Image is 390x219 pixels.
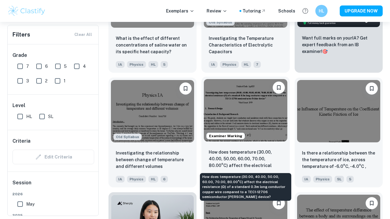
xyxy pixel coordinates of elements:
[315,5,328,17] button: HL
[179,82,192,95] button: Bookmark
[116,176,125,182] span: IA
[166,8,194,14] p: Exemplars
[45,78,48,84] span: 2
[302,176,311,182] span: IA
[278,8,295,14] a: Schools
[335,176,344,182] span: SL
[220,61,239,68] span: Physics
[297,80,380,142] img: Physics IA example thumbnail: Is there a relationship between the the
[12,102,94,109] h6: Level
[207,8,227,14] p: Review
[12,30,30,39] h6: Filters
[200,173,291,201] div: How does temperature (30.00, 40.00, 50.00, 60.00, 70.00, 80.00°C) affect the electrical resistanc...
[318,8,325,14] h6: HL
[83,63,86,70] span: 4
[366,197,378,209] button: Bookmark
[340,5,383,16] button: UPGRADE NOW
[161,176,168,182] span: 6
[302,150,375,170] p: Is there a relationship between the the temperature of ice, across temperature of -6.0°C, -4.0°C ...
[111,80,194,142] img: Physics IA example thumbnail: Investigating the relationship between c
[48,113,53,120] span: SL
[113,134,142,140] div: Starting from the May 2025 session, the Physics IA requirements have changed. It's OK to refer to...
[127,176,146,182] span: Physics
[12,52,94,59] h6: Grade
[243,8,266,14] a: Tutoring
[148,176,158,182] span: HL
[209,149,282,169] p: How does temperature (30.00, 40.00, 50.00, 60.00, 70.00, 80.00°C) affect the electrical resistanc...
[206,19,235,26] span: Old Syllabus
[12,191,94,197] span: 2026
[108,78,197,187] a: Starting from the May 2025 session, the Physics IA requirements have changed. It's OK to refer to...
[26,63,29,70] span: 7
[116,150,189,170] p: Investigating the relationship between change of temperature and different volumes
[127,61,146,68] span: Physics
[161,61,168,68] span: 5
[209,35,282,55] p: Investigating the Temperature Characteristics of Electrolytic Capacitors
[209,61,218,68] span: IA
[26,201,34,207] span: May
[26,78,29,84] span: 3
[253,61,261,68] span: 7
[116,35,189,55] p: What is the effect of different concentrations of saline water on its specific heat capacity?
[12,179,94,191] h6: Session
[201,78,289,187] a: Examiner MarkingBookmark How does temperature (30.00, 40.00, 50.00, 60.00, 70.00, 80.00°C) affect...
[12,137,30,145] h6: Criteria
[148,61,158,68] span: HL
[322,49,328,54] span: 🎯
[206,19,235,26] div: Starting from the May 2025 session, the Physics IA requirements have changed. It's OK to refer to...
[366,82,378,95] button: Bookmark
[300,6,310,16] button: Help and Feedback
[346,176,354,182] span: 5
[26,113,32,120] span: HL
[273,82,285,94] button: Bookmark
[12,150,94,164] div: Criteria filters are unavailable when searching by topic
[273,197,285,209] button: Bookmark
[113,134,142,140] span: Old Syllabus
[207,133,245,139] span: Examiner Marking
[64,63,67,70] span: 5
[302,35,375,55] p: Want full marks on your IA ? Get expert feedback from an IB examiner!
[204,79,287,141] img: Physics IA example thumbnail: How does temperature (30.00, 40.00, 50
[64,78,66,84] span: 1
[295,78,383,187] a: BookmarkIs there a relationship between the the temperature of ice, across temperature of -6.0°C,...
[12,213,94,218] span: 2025
[45,63,48,70] span: 6
[116,61,125,68] span: IA
[313,176,332,182] span: Physics
[241,61,251,68] span: HL
[7,5,46,17] img: Clastify logo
